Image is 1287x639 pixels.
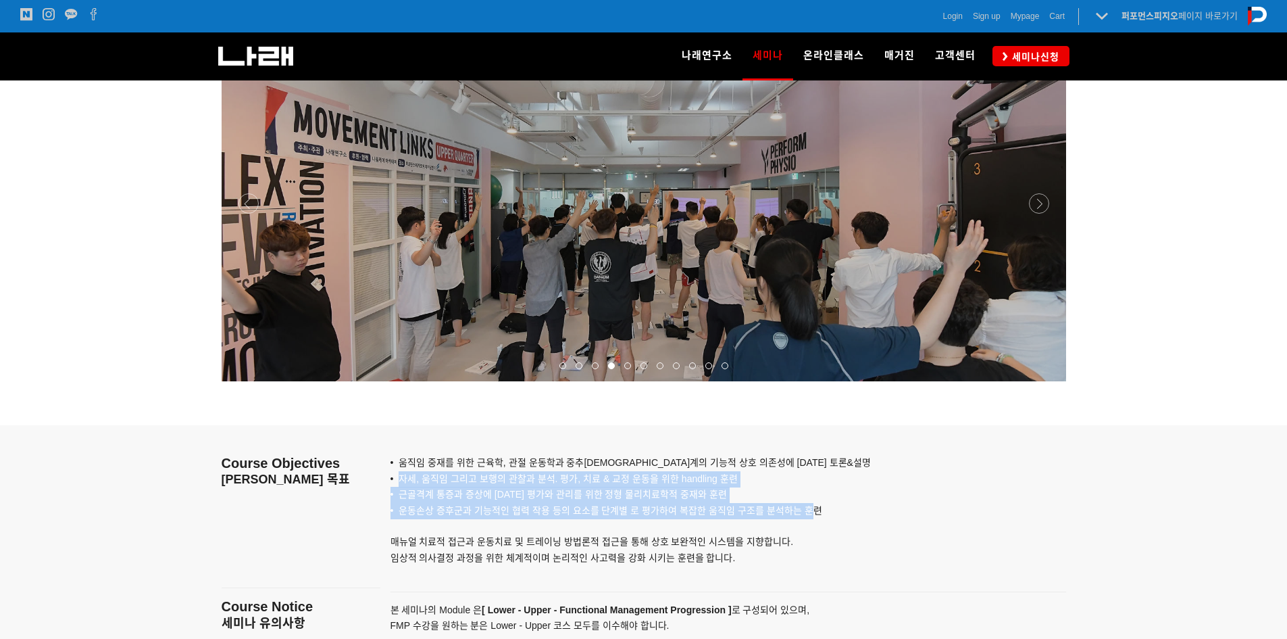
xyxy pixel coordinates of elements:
span: Course Notice [222,599,313,614]
a: 온라인클래스 [793,32,874,80]
a: 세미나 [742,32,793,80]
span: Course Objectives [222,456,340,471]
a: Mypage [1011,9,1040,23]
a: Sign up [973,9,1001,23]
span: 매뉴얼 치료적 접근과 운동치료 및 트레이닝 방법론적 접근을 통해 상호 보완적인 시스템을 지향합니다. [390,536,794,547]
a: 퍼포먼스피지오페이지 바로가기 [1121,11,1238,21]
span: 세미나 [753,45,783,66]
span: [PERSON_NAME] 목표 [222,473,350,486]
strong: 퍼포먼스피지오 [1121,11,1178,21]
a: Cart [1049,9,1065,23]
a: 고객센터 [925,32,986,80]
span: 세미나신청 [1008,50,1059,64]
a: 매거진 [874,32,925,80]
a: Login [943,9,963,23]
span: • 근골격계 통증과 증상에 [DATE] 평가와 관리를 위한 정형 물리치료학적 중재와 훈련 [390,489,728,500]
span: 고객센터 [935,49,976,62]
span: 매거진 [884,49,915,62]
a: 세미나신청 [992,46,1069,66]
span: • 운동손상 증후군과 기능적인 협력 작용 등의 요소를 단계별 로 평가하여 복잡한 움직임 구조를 분석하는 훈련 [390,505,822,516]
span: • 움직임 중재를 위한 근육학, 관절 운동학과 중추[DEMOGRAPHIC_DATA]계의 기능적 상호 의존성에 [DATE] 토론&설명 [390,457,871,468]
span: 나래연구소 [682,49,732,62]
span: • 자세, 움직임 그리고 보행의 관찰과 분석. 평가, 치료 & 교정 운동을 위한 handling 훈련 [390,473,738,484]
span: 온라인클래스 [803,49,864,62]
a: 나래연구소 [672,32,742,80]
strong: [ Lower - Upper - Functional Management Progression ] [482,605,731,615]
span: 세미나 유의사항 [222,617,305,630]
span: 임상적 의사결정 과정을 위한 체계적이며 논리적인 사고력을 강화 시키는 훈련을 합니다. [390,552,736,563]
